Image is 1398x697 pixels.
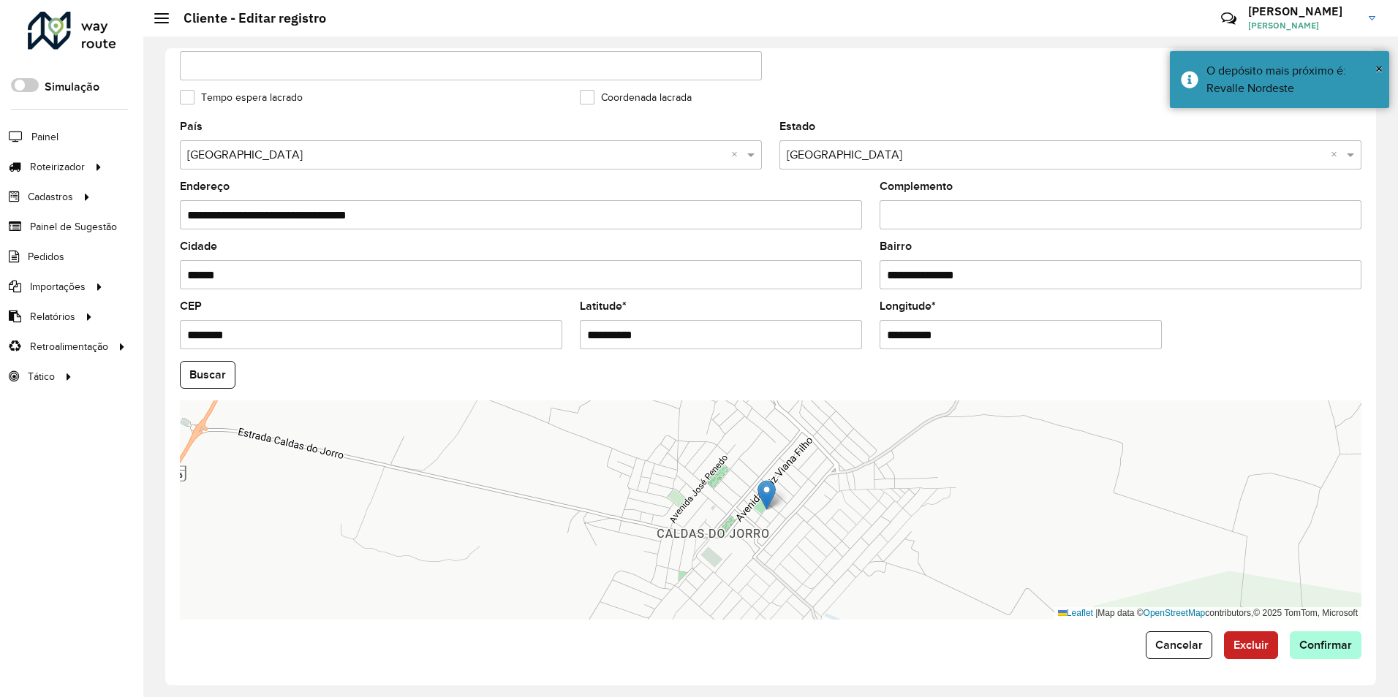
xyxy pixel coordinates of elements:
[1248,19,1358,32] span: [PERSON_NAME]
[779,118,815,135] label: Estado
[880,178,953,195] label: Complemento
[1375,61,1383,77] span: ×
[1233,639,1269,651] span: Excluir
[757,480,776,510] img: Marker
[580,90,692,105] label: Coordenada lacrada
[1054,607,1361,620] div: Map data © contributors,© 2025 TomTom, Microsoft
[28,189,73,205] span: Cadastros
[180,297,202,315] label: CEP
[1146,631,1212,659] button: Cancelar
[1058,608,1093,618] a: Leaflet
[1290,631,1361,659] button: Confirmar
[180,90,303,105] label: Tempo espera lacrado
[1144,608,1206,618] a: OpenStreetMap
[180,361,235,389] button: Buscar
[1213,3,1244,34] a: Contato Rápido
[45,78,99,96] label: Simulação
[28,369,55,384] span: Tático
[1248,4,1358,18] h3: [PERSON_NAME]
[1224,631,1278,659] button: Excluir
[169,10,326,26] h2: Cliente - Editar registro
[30,339,108,354] span: Retroalimentação
[1331,146,1343,164] span: Clear all
[180,178,230,195] label: Endereço
[28,249,64,264] span: Pedidos
[1155,639,1203,651] span: Cancelar
[31,129,58,145] span: Painel
[1206,62,1378,97] div: O depósito mais próximo é: Revalle Nordeste
[180,118,203,135] label: País
[880,237,912,255] label: Bairro
[1095,608,1097,618] span: |
[30,219,117,235] span: Painel de Sugestão
[180,237,217,255] label: Cidade
[1375,58,1383,80] button: Close
[1299,639,1352,651] span: Confirmar
[580,297,627,315] label: Latitude
[731,146,744,164] span: Clear all
[880,297,936,315] label: Longitude
[30,309,75,324] span: Relatórios
[30,279,86,294] span: Importações
[30,159,85,175] span: Roteirizador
